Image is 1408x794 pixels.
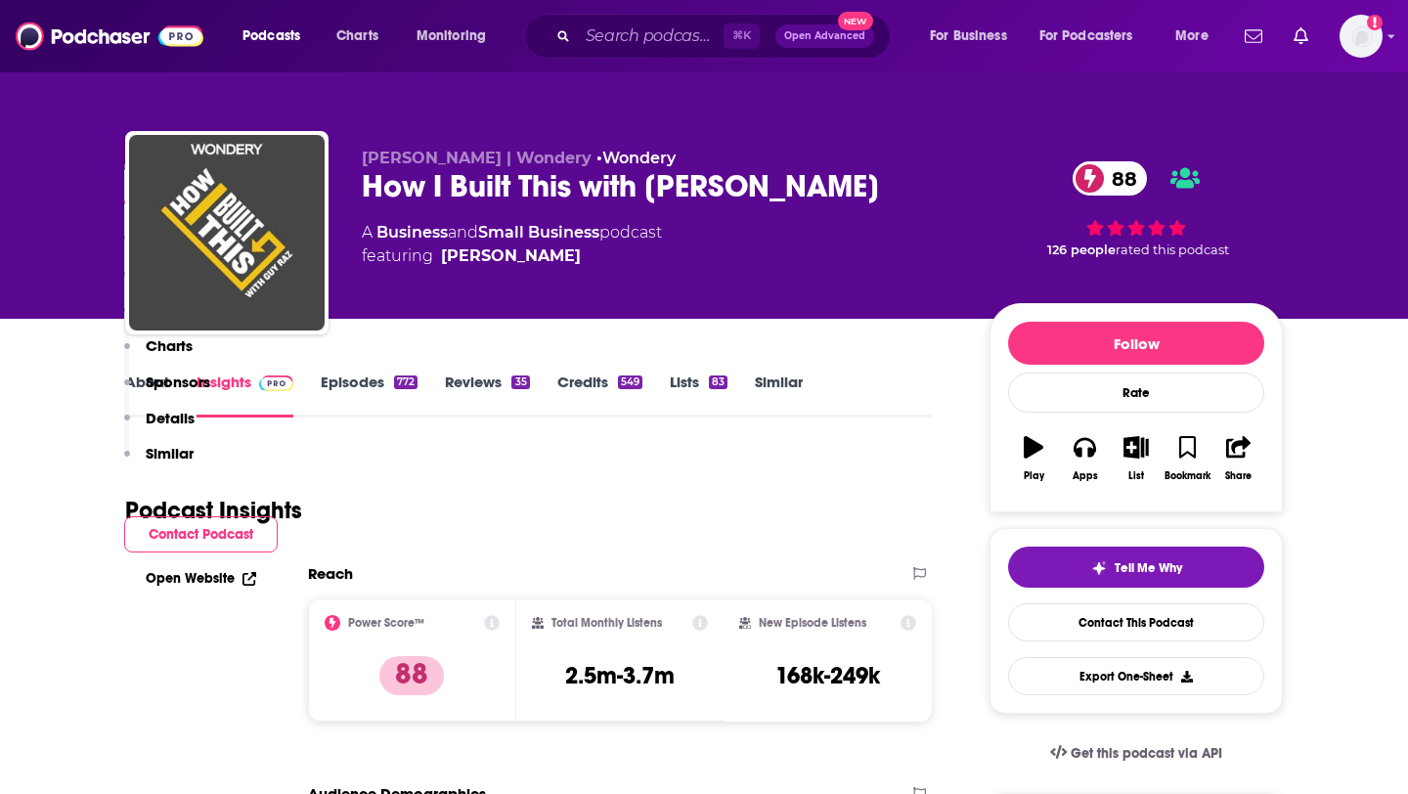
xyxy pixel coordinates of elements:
[1071,745,1222,762] span: Get this podcast via API
[543,14,909,59] div: Search podcasts, credits, & more...
[146,570,256,587] a: Open Website
[1008,322,1264,365] button: Follow
[1047,243,1116,257] span: 126 people
[379,656,444,695] p: 88
[724,23,760,49] span: ⌘ K
[124,444,194,480] button: Similar
[146,373,210,391] p: Sponsors
[229,21,326,52] button: open menu
[1162,423,1212,494] button: Bookmark
[336,22,378,50] span: Charts
[511,375,529,389] div: 35
[478,223,599,242] a: Small Business
[1340,15,1383,58] img: User Profile
[1367,15,1383,30] svg: Add a profile image
[1116,243,1229,257] span: rated this podcast
[1162,21,1233,52] button: open menu
[362,244,662,268] span: featuring
[1008,373,1264,413] div: Rate
[362,149,592,167] span: [PERSON_NAME] | Wondery
[394,375,418,389] div: 772
[1091,560,1107,576] img: tell me why sparkle
[403,21,511,52] button: open menu
[838,12,873,30] span: New
[362,221,662,268] div: A podcast
[1008,423,1059,494] button: Play
[1059,423,1110,494] button: Apps
[1008,603,1264,641] a: Contact This Podcast
[445,373,529,418] a: Reviews35
[565,661,675,690] h3: 2.5m-3.7m
[1092,161,1147,196] span: 88
[755,373,803,418] a: Similar
[596,149,676,167] span: •
[602,149,676,167] a: Wondery
[1027,21,1162,52] button: open menu
[1008,547,1264,588] button: tell me why sparkleTell Me Why
[321,373,418,418] a: Episodes772
[124,373,210,409] button: Sponsors
[1340,15,1383,58] span: Logged in as james.parsons
[124,409,195,445] button: Details
[146,444,194,463] p: Similar
[308,564,353,583] h2: Reach
[759,616,866,630] h2: New Episode Listens
[1115,560,1182,576] span: Tell Me Why
[324,21,390,52] a: Charts
[1024,470,1044,482] div: Play
[618,375,642,389] div: 549
[775,24,874,48] button: Open AdvancedNew
[1128,470,1144,482] div: List
[376,223,448,242] a: Business
[775,661,880,690] h3: 168k-249k
[1008,657,1264,695] button: Export One-Sheet
[784,31,865,41] span: Open Advanced
[242,22,300,50] span: Podcasts
[348,616,424,630] h2: Power Score™
[1340,15,1383,58] button: Show profile menu
[1039,22,1133,50] span: For Podcasters
[990,149,1283,270] div: 88 126 peoplerated this podcast
[709,375,727,389] div: 83
[441,244,581,268] a: Guy Raz
[551,616,662,630] h2: Total Monthly Listens
[1073,470,1098,482] div: Apps
[916,21,1032,52] button: open menu
[557,373,642,418] a: Credits549
[129,135,325,331] img: How I Built This with Guy Raz
[930,22,1007,50] span: For Business
[1225,470,1252,482] div: Share
[448,223,478,242] span: and
[16,18,203,55] img: Podchaser - Follow, Share and Rate Podcasts
[124,516,278,552] button: Contact Podcast
[578,21,724,52] input: Search podcasts, credits, & more...
[1165,470,1210,482] div: Bookmark
[1237,20,1270,53] a: Show notifications dropdown
[417,22,486,50] span: Monitoring
[1175,22,1209,50] span: More
[1111,423,1162,494] button: List
[1213,423,1264,494] button: Share
[670,373,727,418] a: Lists83
[146,409,195,427] p: Details
[1286,20,1316,53] a: Show notifications dropdown
[1034,729,1238,777] a: Get this podcast via API
[1073,161,1147,196] a: 88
